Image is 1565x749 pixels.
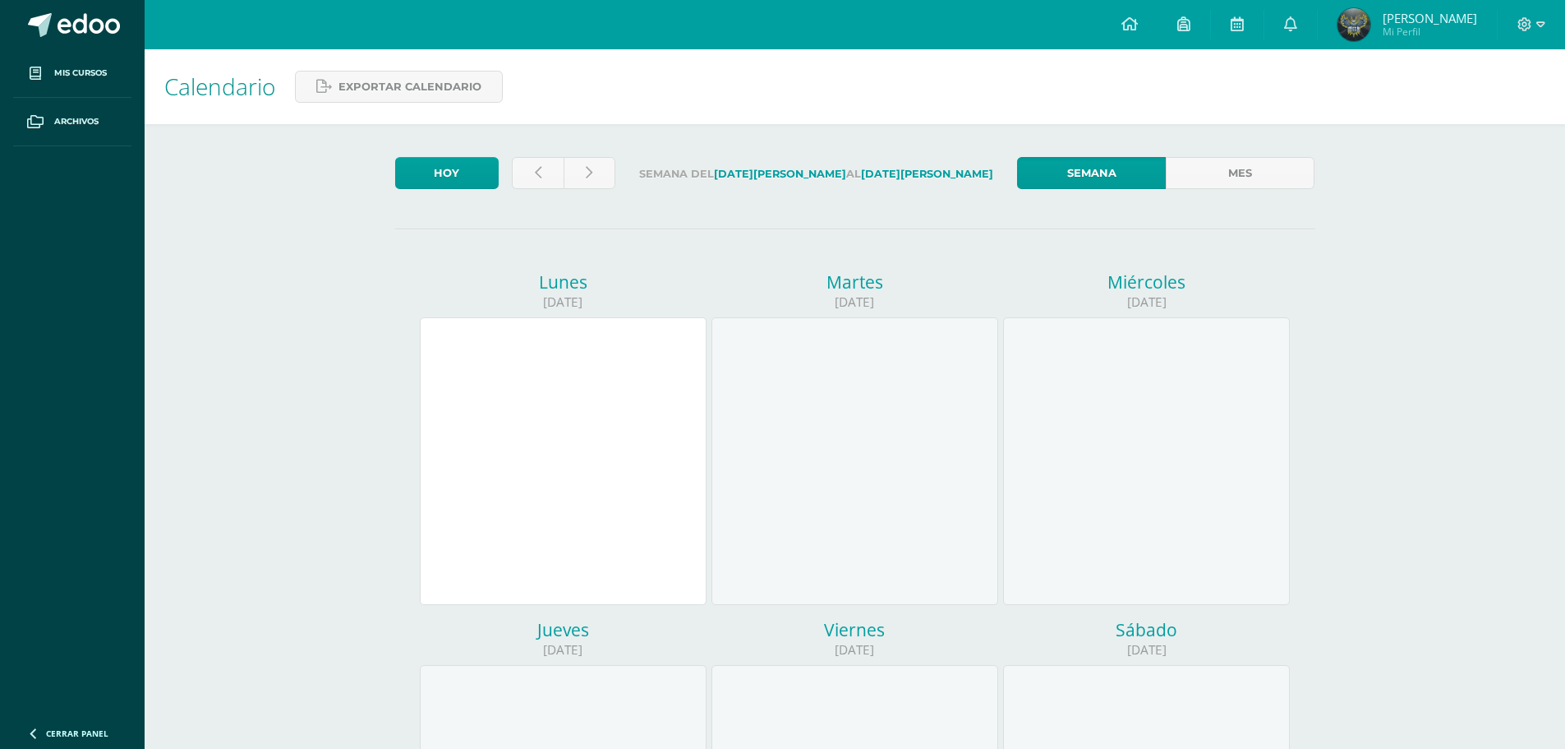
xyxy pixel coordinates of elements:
a: Hoy [395,157,499,189]
a: Mes [1166,157,1314,189]
span: Exportar calendario [338,72,481,102]
span: Mis cursos [54,67,107,80]
label: Semana del al [628,157,1004,191]
div: Martes [711,270,998,294]
div: Sábado [1003,618,1290,641]
div: Miércoles [1003,270,1290,294]
div: [DATE] [711,641,998,659]
span: Cerrar panel [46,728,108,739]
img: 6a9bd3bb6b36bf4a832d523f437d0e7c.png [1337,8,1370,41]
div: Lunes [420,270,707,294]
div: [DATE] [420,294,707,311]
span: Calendario [164,71,275,102]
a: Exportar calendario [295,71,503,103]
a: Archivos [13,98,131,146]
div: [DATE] [1003,641,1290,659]
div: [DATE] [711,294,998,311]
span: [PERSON_NAME] [1383,10,1477,26]
div: [DATE] [420,641,707,659]
div: Viernes [711,618,998,641]
a: Semana [1017,157,1166,189]
span: Archivos [54,115,99,128]
div: [DATE] [1003,294,1290,311]
strong: [DATE][PERSON_NAME] [861,168,993,180]
div: Jueves [420,618,707,641]
strong: [DATE][PERSON_NAME] [714,168,846,180]
span: Mi Perfil [1383,25,1477,39]
a: Mis cursos [13,49,131,98]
